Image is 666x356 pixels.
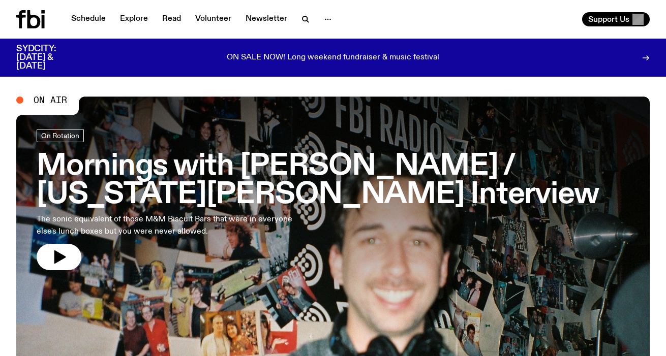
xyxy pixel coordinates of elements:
button: Support Us [582,12,650,26]
p: The sonic equivalent of those M&M Biscuit Bars that were in everyone else's lunch boxes but you w... [37,213,297,238]
a: Schedule [65,12,112,26]
a: Newsletter [239,12,293,26]
span: On Air [34,95,67,105]
a: Explore [114,12,154,26]
h3: SYDCITY: [DATE] & [DATE] [16,45,81,71]
span: On Rotation [41,132,79,139]
p: ON SALE NOW! Long weekend fundraiser & music festival [227,53,439,62]
span: Support Us [588,15,629,24]
a: Mornings with [PERSON_NAME] / [US_STATE][PERSON_NAME] InterviewThe sonic equivalent of those M&M ... [37,129,629,270]
a: Read [156,12,187,26]
h3: Mornings with [PERSON_NAME] / [US_STATE][PERSON_NAME] Interview [37,152,629,209]
a: On Rotation [37,129,84,142]
a: Volunteer [189,12,237,26]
